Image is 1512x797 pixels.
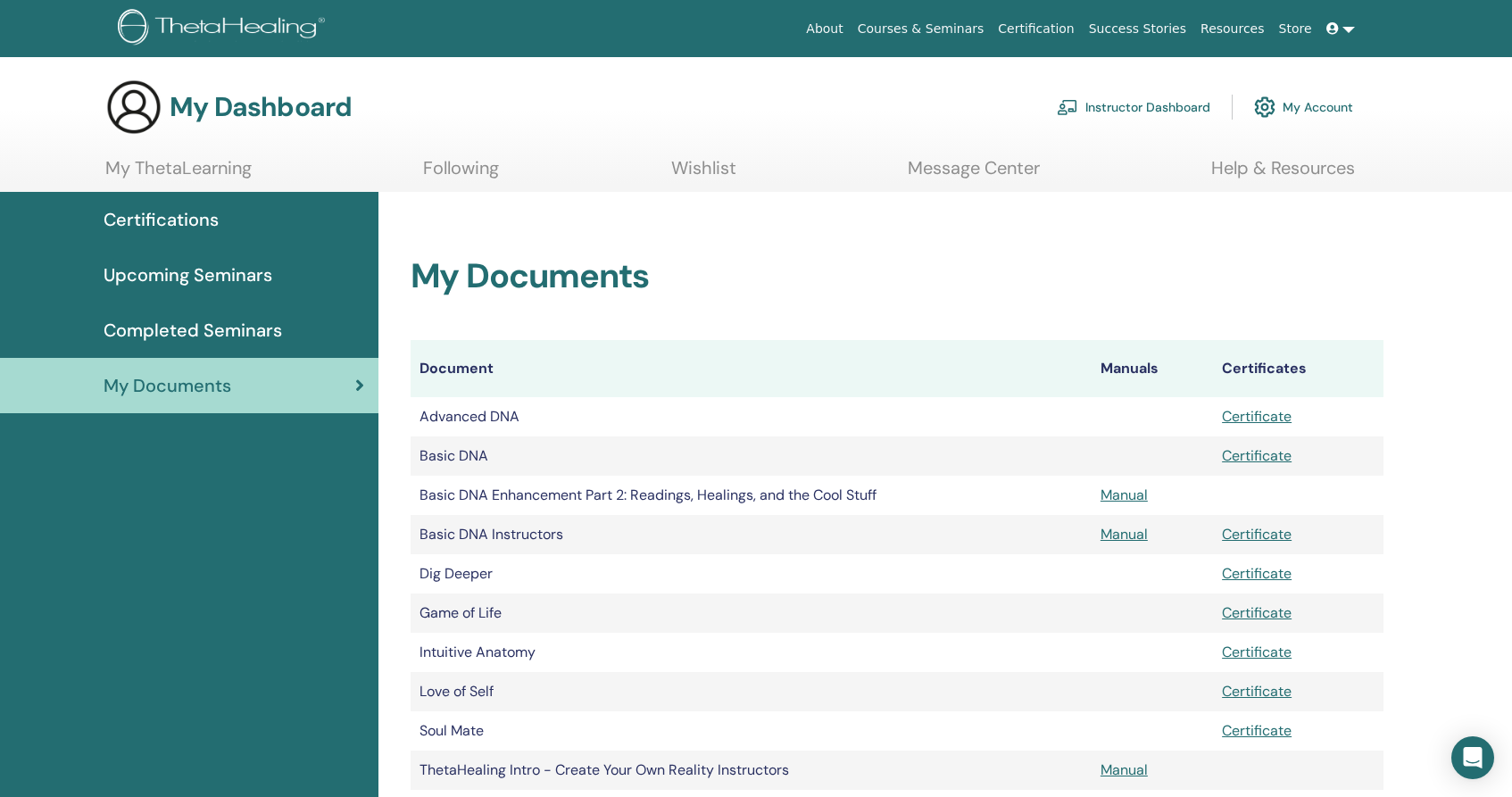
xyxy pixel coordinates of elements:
td: Dig Deeper [411,554,1092,594]
th: Certificates [1213,340,1383,397]
span: Completed Seminars [104,317,282,344]
a: My ThetaLearning [105,157,252,192]
a: Manual [1101,525,1148,544]
div: Open Intercom Messenger [1451,736,1494,779]
a: Help & Resources [1211,157,1355,192]
img: cog.svg [1254,92,1275,122]
a: Certificate [1222,407,1292,426]
a: Certificate [1222,525,1292,544]
span: Upcoming Seminars [104,262,272,288]
a: Manual [1101,486,1148,504]
img: chalkboard-teacher.svg [1057,99,1078,115]
a: Certificate [1222,446,1292,465]
h3: My Dashboard [170,91,352,123]
a: Certificate [1222,564,1292,583]
a: Certificate [1222,682,1292,701]
a: My Account [1254,87,1353,127]
th: Manuals [1092,340,1213,397]
td: Basic DNA [411,436,1092,476]
a: Wishlist [671,157,736,192]
td: Basic DNA Instructors [411,515,1092,554]
h2: My Documents [411,256,1384,297]
a: About [799,12,850,46]
td: Intuitive Anatomy [411,633,1092,672]
a: Manual [1101,760,1148,779]
td: Advanced DNA [411,397,1092,436]
a: Resources [1193,12,1272,46]
a: Success Stories [1082,12,1193,46]
td: Soul Mate [411,711,1092,751]
a: Instructor Dashboard [1057,87,1210,127]
td: ThetaHealing Intro - Create Your Own Reality Instructors [411,751,1092,790]
a: Following [423,157,499,192]
a: Certification [991,12,1081,46]
a: Certificate [1222,603,1292,622]
img: generic-user-icon.jpg [105,79,162,136]
img: logo.png [118,9,331,49]
span: Certifications [104,206,219,233]
th: Document [411,340,1092,397]
a: Certificate [1222,721,1292,740]
a: Message Center [908,157,1040,192]
td: Love of Self [411,672,1092,711]
td: Game of Life [411,594,1092,633]
a: Courses & Seminars [851,12,992,46]
a: Store [1272,12,1319,46]
a: Certificate [1222,643,1292,661]
td: Basic DNA Enhancement Part 2: Readings, Healings, and the Cool Stuff [411,476,1092,515]
span: My Documents [104,372,231,399]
